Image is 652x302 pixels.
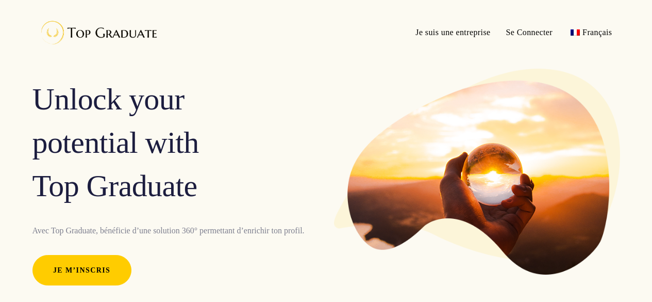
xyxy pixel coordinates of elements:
span: Je m’inscris [53,264,110,277]
span: Unlock your potential with Top Graduate [32,77,199,208]
span: Je suis une entreprise [415,28,490,37]
a: Je m’inscris [32,255,131,285]
img: Français [571,29,580,36]
span: Se Connecter [506,28,553,37]
p: Avec Top Graduate, bénéficie d’une solution 360° permettant d’enrichir ton profil. [32,223,319,239]
span: Français [582,28,612,37]
img: Top Graduate [32,15,161,49]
